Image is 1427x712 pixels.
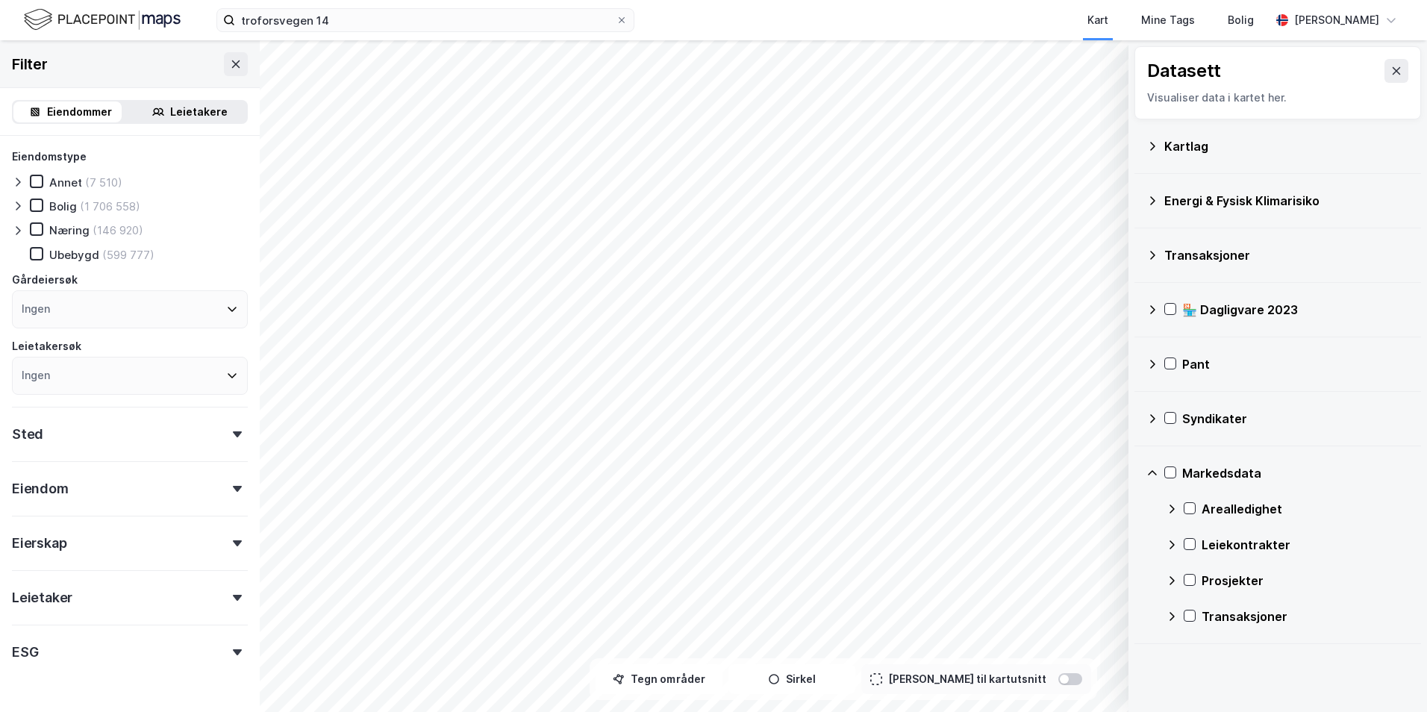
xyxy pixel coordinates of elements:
[1147,59,1221,83] div: Datasett
[1202,500,1409,518] div: Arealledighet
[12,425,43,443] div: Sted
[85,175,122,190] div: (7 510)
[1294,11,1379,29] div: [PERSON_NAME]
[12,589,72,607] div: Leietaker
[24,7,181,33] img: logo.f888ab2527a4732fd821a326f86c7f29.svg
[49,175,82,190] div: Annet
[596,664,722,694] button: Tegn områder
[1164,137,1409,155] div: Kartlag
[12,337,81,355] div: Leietakersøk
[1202,536,1409,554] div: Leiekontrakter
[12,148,87,166] div: Eiendomstype
[170,103,228,121] div: Leietakere
[80,199,140,213] div: (1 706 558)
[1182,464,1409,482] div: Markedsdata
[102,248,154,262] div: (599 777)
[1164,246,1409,264] div: Transaksjoner
[1164,192,1409,210] div: Energi & Fysisk Klimarisiko
[22,300,50,318] div: Ingen
[1147,89,1408,107] div: Visualiser data i kartet her.
[1228,11,1254,29] div: Bolig
[49,248,99,262] div: Ubebygd
[1087,11,1108,29] div: Kart
[93,223,143,237] div: (146 920)
[1182,355,1409,373] div: Pant
[888,670,1046,688] div: [PERSON_NAME] til kartutsnitt
[49,199,77,213] div: Bolig
[728,664,855,694] button: Sirkel
[235,9,616,31] input: Søk på adresse, matrikkel, gårdeiere, leietakere eller personer
[12,534,66,552] div: Eierskap
[1352,640,1427,712] iframe: Chat Widget
[1182,301,1409,319] div: 🏪 Dagligvare 2023
[1352,640,1427,712] div: Kontrollprogram for chat
[12,52,48,76] div: Filter
[12,480,69,498] div: Eiendom
[12,643,38,661] div: ESG
[49,223,90,237] div: Næring
[22,366,50,384] div: Ingen
[1202,608,1409,625] div: Transaksjoner
[1202,572,1409,590] div: Prosjekter
[12,271,78,289] div: Gårdeiersøk
[1182,410,1409,428] div: Syndikater
[1141,11,1195,29] div: Mine Tags
[47,103,112,121] div: Eiendommer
